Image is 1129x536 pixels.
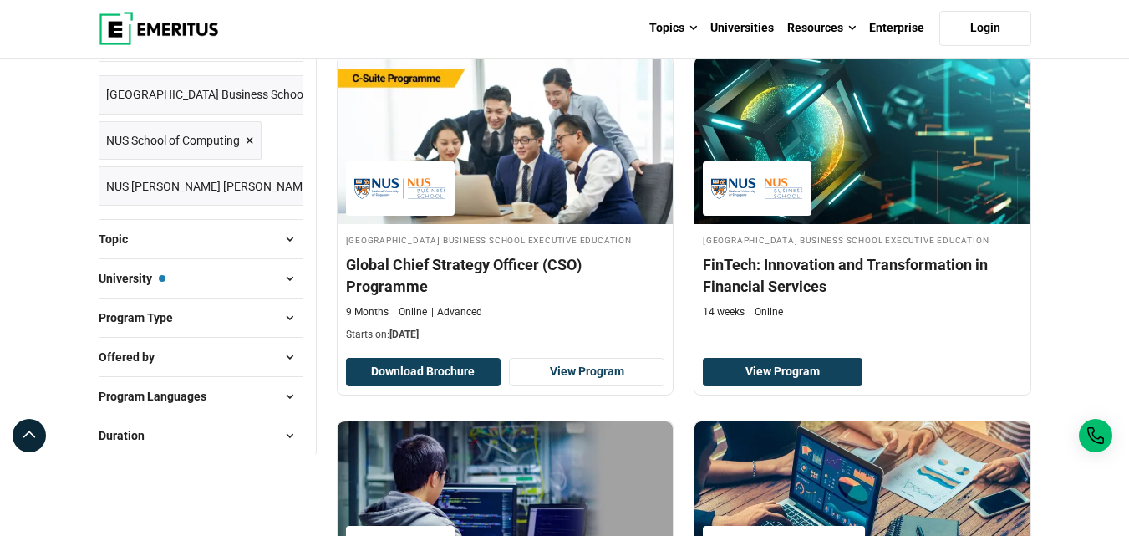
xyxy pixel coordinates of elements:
span: Program Languages [99,387,220,406]
p: 9 Months [346,305,389,319]
span: Program Type [99,309,186,327]
button: Duration [99,423,303,448]
img: Global Chief Strategy Officer (CSO) Programme | Online Leadership Course [338,57,674,224]
p: Online [749,305,783,319]
p: Advanced [431,305,482,319]
a: Leadership Course by National University of Singapore Business School Executive Education - Septe... [338,57,674,350]
h4: [GEOGRAPHIC_DATA] Business School Executive Education [346,232,665,247]
p: Online [393,305,427,319]
button: Offered by [99,345,303,370]
span: [GEOGRAPHIC_DATA] Business School Executive Education [106,85,413,104]
img: National University of Singapore Business School Executive Education [711,170,803,207]
span: Duration [99,426,158,445]
button: Download Brochure [346,358,501,386]
img: FinTech: Innovation and Transformation in Financial Services | Online Finance Course [694,57,1030,224]
a: NUS School of Computing × [99,121,262,161]
button: Program Type [99,305,303,330]
button: Topic [99,227,303,252]
a: Login [939,11,1031,46]
img: National University of Singapore Business School Executive Education [354,170,446,207]
span: Topic [99,230,141,248]
span: NUS School of Computing [106,131,240,150]
span: × [246,129,254,153]
h4: FinTech: Innovation and Transformation in Financial Services [703,254,1022,296]
a: Finance Course by National University of Singapore Business School Executive Education - National... [694,57,1030,328]
p: Starts on: [346,328,665,342]
a: NUS [PERSON_NAME] [PERSON_NAME] School of Medicine × [99,166,434,206]
span: Offered by [99,348,168,366]
a: [GEOGRAPHIC_DATA] Business School Executive Education × [99,75,435,115]
a: View Program [509,358,664,386]
button: Program Languages [99,384,303,409]
a: View Program [703,358,862,386]
p: 14 weeks [703,305,745,319]
span: University [99,269,165,288]
h4: Global Chief Strategy Officer (CSO) Programme [346,254,665,296]
h4: [GEOGRAPHIC_DATA] Business School Executive Education [703,232,1022,247]
button: University [99,266,303,291]
span: [DATE] [389,329,419,340]
span: NUS [PERSON_NAME] [PERSON_NAME] School of Medicine [106,177,412,196]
